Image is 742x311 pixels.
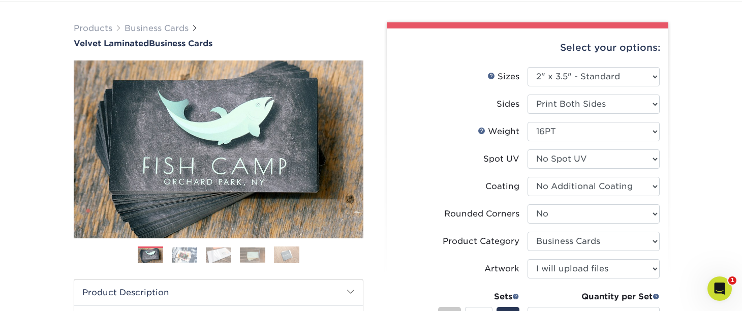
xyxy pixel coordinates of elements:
div: Product Category [443,235,519,247]
a: Products [74,23,112,33]
h2: Product Description [74,279,363,305]
div: Coating [485,180,519,193]
img: Business Cards 03 [206,247,231,263]
img: Business Cards 05 [274,246,299,264]
div: Sizes [487,71,519,83]
div: Sides [497,98,519,110]
div: Select your options: [395,28,660,67]
div: Artwork [484,263,519,275]
div: Quantity per Set [528,291,660,303]
iframe: Intercom live chat [707,276,732,301]
span: 1 [728,276,736,285]
div: Spot UV [483,153,519,165]
img: Velvet Laminated 01 [74,5,363,294]
div: Rounded Corners [444,208,519,220]
img: Business Cards 04 [240,247,265,263]
a: Velvet LaminatedBusiness Cards [74,39,363,48]
div: Sets [438,291,519,303]
img: Business Cards 01 [138,243,163,268]
a: Business Cards [125,23,189,33]
span: Velvet Laminated [74,39,149,48]
img: Business Cards 02 [172,247,197,263]
h1: Business Cards [74,39,363,48]
div: Weight [478,126,519,138]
